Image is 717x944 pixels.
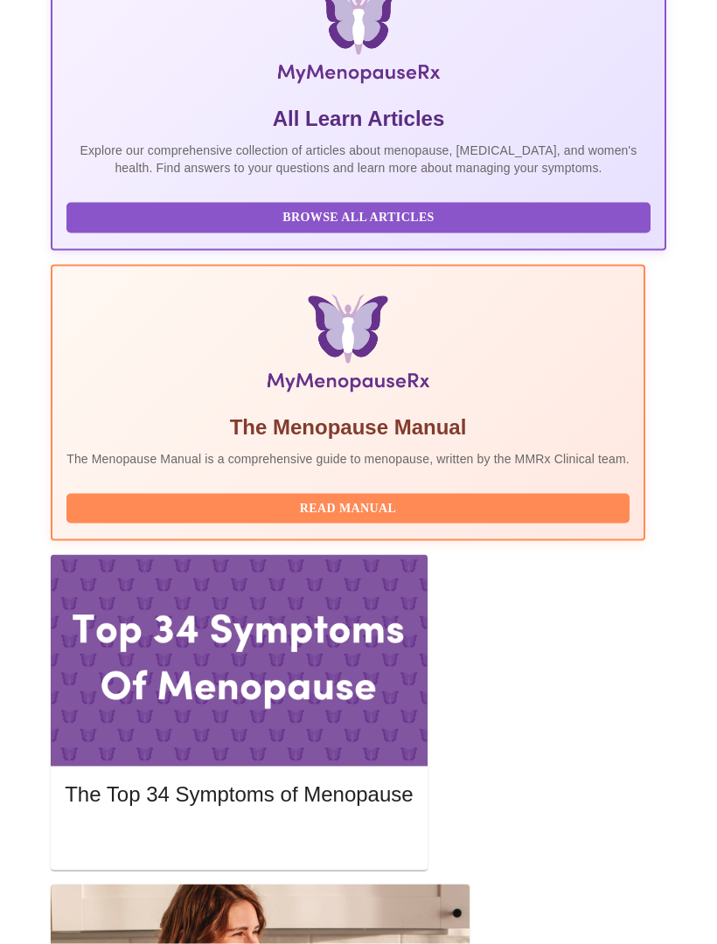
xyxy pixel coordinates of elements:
[66,494,630,524] button: Read Manual
[66,413,630,441] h5: The Menopause Manual
[82,829,395,851] span: Read More
[66,105,651,133] h5: All Learn Articles
[66,142,651,177] p: Explore our comprehensive collection of articles about menopause, [MEDICAL_DATA], and women's hea...
[65,825,413,856] button: Read More
[66,450,630,468] p: The Menopause Manual is a comprehensive guide to menopause, written by the MMRx Clinical team.
[84,207,633,229] span: Browse All Articles
[156,295,539,399] img: Menopause Manual
[66,203,651,233] button: Browse All Articles
[65,831,417,846] a: Read More
[84,498,612,520] span: Read Manual
[65,781,413,809] h5: The Top 34 Symptoms of Menopause
[66,209,655,224] a: Browse All Articles
[66,500,634,515] a: Read Manual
